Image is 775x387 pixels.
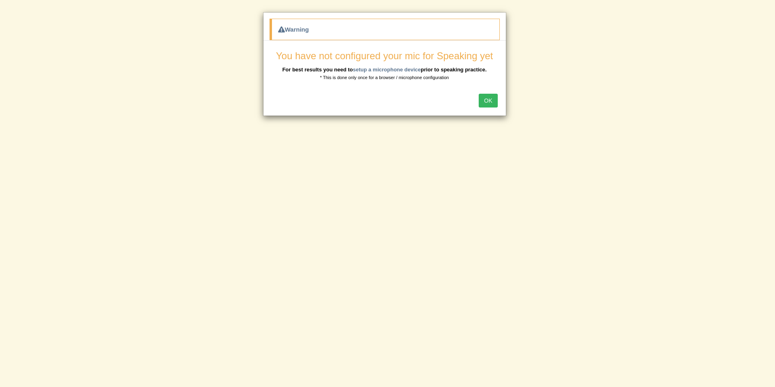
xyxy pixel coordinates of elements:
[270,19,500,40] div: Warning
[320,75,449,80] small: * This is done only once for a browser / microphone configuration
[479,94,497,107] button: OK
[282,67,486,73] b: For best results you need to prior to speaking practice.
[353,67,421,73] a: setup a microphone device
[276,50,493,61] span: You have not configured your mic for Speaking yet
